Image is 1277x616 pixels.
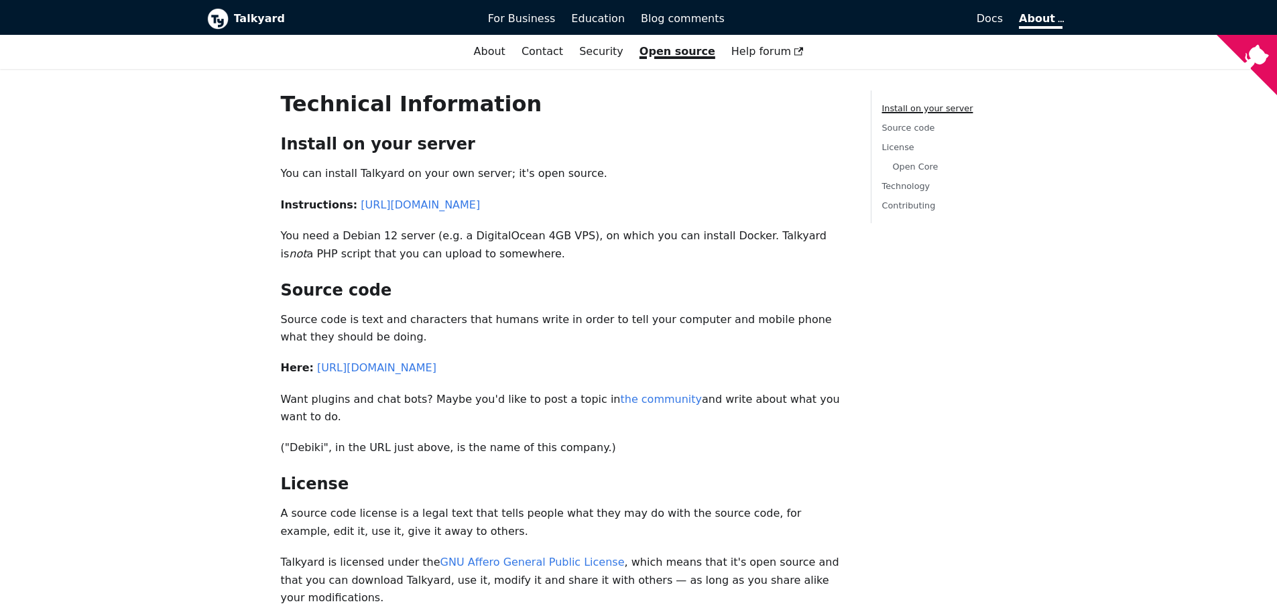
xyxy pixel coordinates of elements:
a: Open source [631,40,723,63]
span: For Business [488,12,556,25]
h1: Technical Information [281,90,849,117]
b: Talkyard [234,10,469,27]
a: Security [571,40,631,63]
strong: Instructions: [281,198,358,211]
p: You need a Debian 12 server (e.g. a DigitalOcean 4GB VPS), on which you can install Docker. Talky... [281,227,849,263]
a: Education [563,7,633,30]
a: License [882,142,914,152]
a: Talkyard logoTalkyard [207,8,469,29]
a: Source code [882,123,935,133]
p: A source code license is a legal text that tells people what they may do with the source code, fo... [281,505,849,540]
a: GNU Affero General Public License [440,556,625,568]
span: Help forum [731,45,804,58]
a: For Business [480,7,564,30]
em: not [289,247,306,260]
span: Docs [977,12,1003,25]
p: You can install Talkyard on your own server; it's open source. [281,165,849,182]
p: Want plugins and chat bots? Maybe you'd like to post a topic in and write about what you want to do. [281,391,849,426]
p: Source code is text and characters that humans write in order to tell your computer and mobile ph... [281,311,849,347]
a: About [466,40,513,63]
a: [URL][DOMAIN_NAME] [317,361,436,374]
a: Open Core [893,162,938,172]
span: Education [571,12,625,25]
a: Contributing [882,200,936,210]
a: Docs [733,7,1011,30]
a: Help forum [723,40,812,63]
h2: Source code [281,280,849,300]
a: the community [620,393,702,406]
a: About [1019,12,1062,29]
strong: Here: [281,361,314,374]
p: ("Debiki", in the URL just above, is the name of this company.) [281,439,849,456]
a: Technology [882,181,930,191]
img: Talkyard logo [207,8,229,29]
h2: Install on your server [281,134,849,154]
a: [URL][DOMAIN_NAME] [361,198,480,211]
a: Blog comments [633,7,733,30]
a: Install on your server [882,103,973,113]
span: Blog comments [641,12,725,25]
a: Contact [513,40,571,63]
p: Talkyard is licensed under the , which means that it's open source and that you can download Talk... [281,554,849,607]
h2: License [281,474,849,494]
